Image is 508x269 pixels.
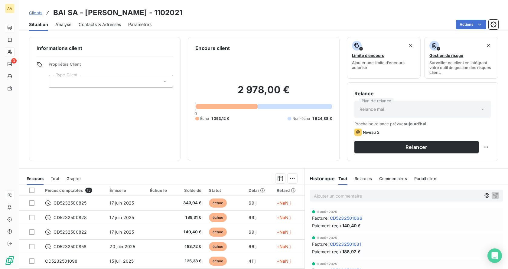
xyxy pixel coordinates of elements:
span: CD5232500825 [54,200,86,206]
span: Échu [200,116,209,121]
span: 140,40 € [342,222,361,229]
span: +NaN j [277,258,291,264]
span: 125,38 € [179,258,202,264]
span: Niveau 2 [363,130,379,135]
span: +NaN j [277,200,291,205]
div: Pièces comptables [45,188,102,193]
span: 15 juil. 2025 [109,258,134,264]
span: Situation [29,21,48,28]
span: 140,40 € [179,229,202,235]
a: Clients [29,10,42,16]
div: Émise le [109,188,143,193]
span: 20 juin 2025 [109,244,135,249]
h2: 2 978,00 € [195,84,332,102]
span: +NaN j [277,244,291,249]
span: Ajouter une limite d’encours autorisé [352,60,416,70]
span: 17 juin 2025 [109,229,134,235]
span: Graphe [67,176,81,181]
span: échue [209,228,227,237]
span: Facture : [312,215,329,221]
span: Clients [29,10,42,15]
a: 3 [5,59,14,69]
span: Relances [355,176,372,181]
span: 11 août 2025 [316,210,337,214]
span: 188,92 € [342,248,361,255]
button: Gestion du risqueSurveiller ce client en intégrant votre outil de gestion des risques client. [424,37,498,79]
span: CD5232500822 [54,229,87,235]
h6: Encours client [195,44,230,52]
span: Paiement reçu [312,222,341,229]
button: Actions [456,20,486,29]
span: +NaN j [277,229,291,235]
span: 3 [11,58,17,64]
span: 11 août 2025 [316,236,337,240]
span: 13 [85,188,92,193]
h3: BAI SA - [PERSON_NAME] - 1102021 [53,7,182,18]
span: Contacts & Adresses [79,21,121,28]
div: Solde dû [179,188,202,193]
span: 69 j [249,200,256,205]
span: Surveiller ce client en intégrant votre outil de gestion des risques client. [429,60,493,75]
span: +NaN j [277,215,291,220]
span: 1 353,12 € [211,116,230,121]
div: Retard [277,188,301,193]
span: En cours [27,176,44,181]
div: Open Intercom Messenger [487,248,502,263]
div: Échue le [150,188,171,193]
span: Propriétés Client [49,62,173,70]
span: 189,31 € [179,215,202,221]
span: Gestion du risque [429,53,463,58]
span: CD5232500828 [54,215,87,221]
span: 11 août 2025 [316,262,337,266]
span: 17 juin 2025 [109,215,134,220]
span: Paiement reçu [312,248,341,255]
h6: Relance [354,90,491,97]
span: aujourd’hui [404,121,426,126]
span: Tout [51,176,59,181]
span: Relance mail [360,106,386,112]
span: 183,72 € [179,244,202,250]
span: Analyse [55,21,71,28]
span: Portail client [414,176,438,181]
span: 0 [194,111,197,116]
span: Non-échu [292,116,310,121]
span: 41 j [249,258,256,264]
span: Paramètres [128,21,151,28]
span: 69 j [249,215,256,220]
span: échue [209,198,227,208]
span: 17 juin 2025 [109,200,134,205]
button: Limite d’encoursAjouter une limite d’encours autorisé [347,37,421,79]
span: Facture : [312,241,329,247]
span: Prochaine relance prévue [354,121,491,126]
div: Statut [209,188,242,193]
span: CD5232501031 [330,241,361,247]
span: CD5232501098 [45,258,77,264]
h6: Informations client [37,44,173,52]
img: Logo LeanPay [5,256,15,265]
button: Relancer [354,141,479,153]
span: CD5232500858 [54,244,86,250]
h6: Historique [305,175,335,182]
span: Limite d’encours [352,53,384,58]
span: 66 j [249,244,256,249]
span: Tout [338,176,347,181]
span: 343,04 € [179,200,202,206]
span: Commentaires [379,176,407,181]
span: 69 j [249,229,256,235]
span: CD5232501066 [330,215,362,221]
span: échue [209,242,227,251]
div: Délai [249,188,269,193]
span: 1 624,88 € [312,116,332,121]
input: Ajouter une valeur [54,79,59,84]
span: échue [209,213,227,222]
span: échue [209,257,227,266]
div: AA [5,4,15,13]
